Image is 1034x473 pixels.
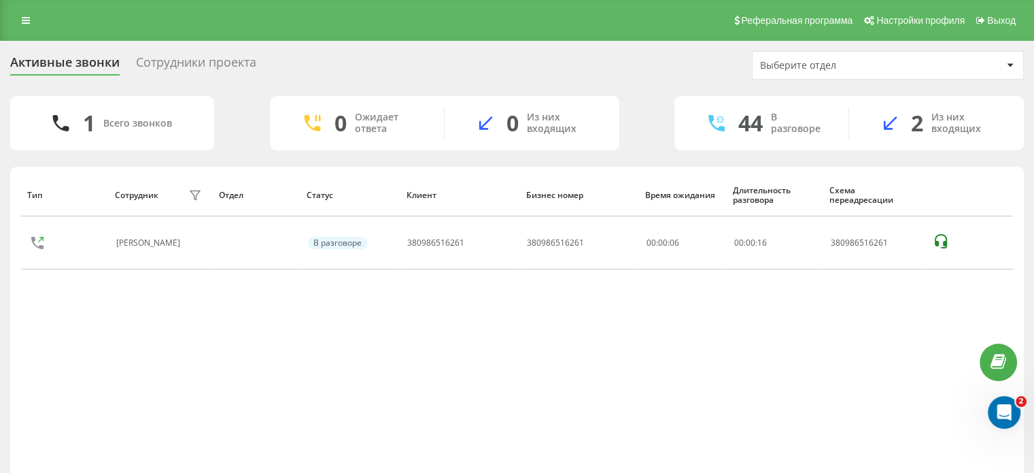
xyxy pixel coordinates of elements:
div: 1 [83,110,95,136]
div: [PERSON_NAME] [116,238,184,248]
div: Время ожидания [645,191,720,200]
div: Из них входящих [931,112,1003,135]
div: 380986516261 [407,238,464,248]
div: Тип [27,191,102,200]
div: Отдел [219,191,294,200]
iframe: Intercom live chat [988,396,1020,429]
span: Реферальная программа [741,15,852,26]
span: 16 [757,237,767,248]
div: Клиент [407,191,513,200]
div: Сотрудник [115,191,158,200]
div: Выберите отдел [760,60,923,71]
div: В разговоре [308,237,367,249]
span: 2 [1016,396,1027,407]
div: Ожидает ответа [355,112,424,135]
div: : : [734,238,767,248]
div: Активные звонки [10,55,120,76]
div: Схема переадресации [829,186,919,206]
div: 0 [334,110,347,136]
div: 00:00:06 [647,238,719,248]
div: Статус [307,191,394,200]
div: В разговоре [771,112,828,135]
div: Бизнес номер [525,191,632,200]
div: 380986516261 [527,238,584,248]
span: 00 [746,237,755,248]
span: Выход [987,15,1016,26]
div: 44 [738,110,763,136]
div: Длительность разговора [733,186,816,206]
div: 380986516261 [830,238,918,248]
div: 2 [911,110,923,136]
div: Из них входящих [527,112,599,135]
span: Настройки профиля [876,15,965,26]
span: 00 [734,237,744,248]
div: 0 [506,110,519,136]
div: Сотрудники проекта [136,55,256,76]
div: Всего звонков [103,118,172,129]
